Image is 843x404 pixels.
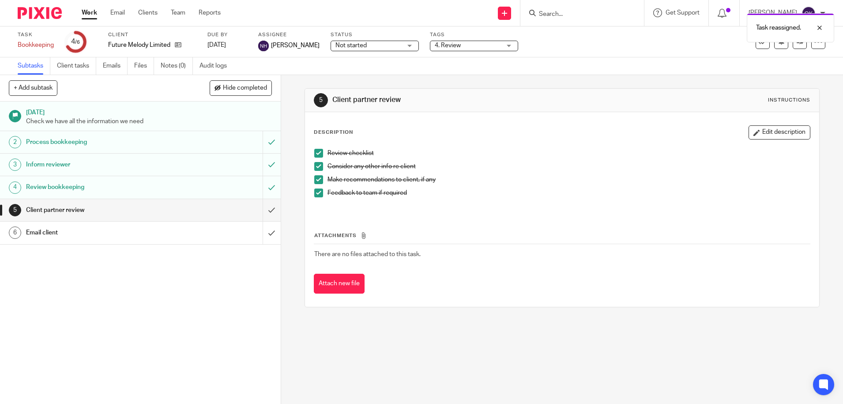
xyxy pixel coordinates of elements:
[9,227,21,239] div: 6
[314,251,421,257] span: There are no files attached to this task.
[26,117,272,126] p: Check we have all the information we need
[802,6,816,20] img: svg%3E
[207,42,226,48] span: [DATE]
[18,7,62,19] img: Pixie
[9,159,21,171] div: 3
[199,8,221,17] a: Reports
[18,41,54,49] div: Bookkeeping
[258,31,320,38] label: Assignee
[26,106,272,117] h1: [DATE]
[82,8,97,17] a: Work
[223,85,267,92] span: Hide completed
[207,31,247,38] label: Due by
[26,204,178,217] h1: Client partner review
[768,97,810,104] div: Instructions
[26,136,178,149] h1: Process bookkeeping
[332,95,581,105] h1: Client partner review
[171,8,185,17] a: Team
[314,93,328,107] div: 5
[335,42,367,49] span: Not started
[271,41,320,50] span: [PERSON_NAME]
[108,31,196,38] label: Client
[210,80,272,95] button: Hide completed
[26,181,178,194] h1: Review bookkeeping
[327,175,810,184] p: Make recommendations to client, if any
[314,129,353,136] p: Description
[327,162,810,171] p: Consider any other info re client
[75,40,80,45] small: /6
[103,57,128,75] a: Emails
[9,136,21,148] div: 2
[9,204,21,216] div: 5
[331,31,419,38] label: Status
[9,181,21,194] div: 4
[71,37,80,47] div: 4
[57,57,96,75] a: Client tasks
[161,57,193,75] a: Notes (0)
[18,31,54,38] label: Task
[110,8,125,17] a: Email
[138,8,158,17] a: Clients
[258,41,269,51] img: svg%3E
[26,226,178,239] h1: Email client
[18,57,50,75] a: Subtasks
[9,80,57,95] button: + Add subtask
[749,125,810,140] button: Edit description
[26,158,178,171] h1: Inform reviewer
[199,57,233,75] a: Audit logs
[314,274,365,294] button: Attach new file
[314,233,357,238] span: Attachments
[108,41,170,49] p: Future Melody Limited
[435,42,461,49] span: 4. Review
[756,23,801,32] p: Task reassigned.
[327,189,810,197] p: Feedback to team if required
[134,57,154,75] a: Files
[327,149,810,158] p: Review checklist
